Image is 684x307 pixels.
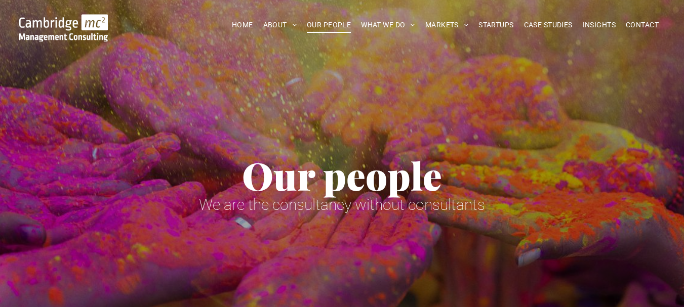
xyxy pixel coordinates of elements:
[227,17,258,33] a: HOME
[473,17,518,33] a: STARTUPS
[19,14,108,41] img: Go to Homepage
[19,16,108,26] a: Your Business Transformed | Cambridge Management Consulting
[242,150,442,200] span: Our people
[199,196,485,213] span: We are the consultancy without consultants
[356,17,420,33] a: WHAT WE DO
[519,17,578,33] a: CASE STUDIES
[302,17,356,33] a: OUR PEOPLE
[420,17,473,33] a: MARKETS
[258,17,302,33] a: ABOUT
[621,17,664,33] a: CONTACT
[578,17,621,33] a: INSIGHTS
